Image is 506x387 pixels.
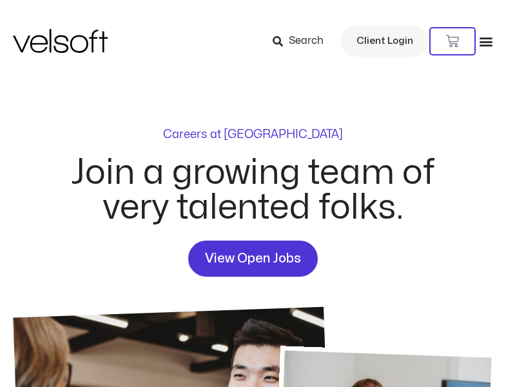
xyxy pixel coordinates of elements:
[273,30,333,52] a: Search
[188,241,318,277] a: View Open Jobs
[340,26,429,57] a: Client Login
[13,29,108,53] img: Velsoft Training Materials
[289,33,324,50] span: Search
[205,248,301,269] span: View Open Jobs
[356,33,413,50] span: Client Login
[56,155,451,225] h2: Join a growing team of very talented folks.
[479,34,493,48] div: Menu Toggle
[163,129,343,141] p: Careers at [GEOGRAPHIC_DATA]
